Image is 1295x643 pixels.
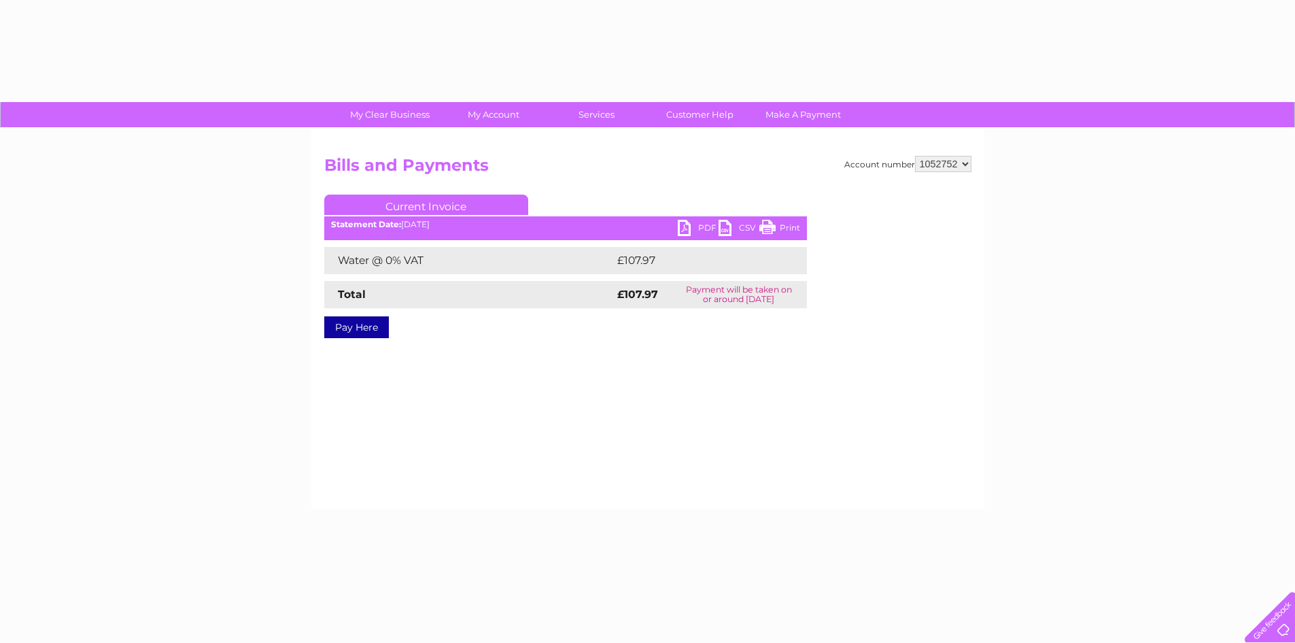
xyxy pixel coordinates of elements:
[324,247,614,274] td: Water @ 0% VAT
[671,281,807,308] td: Payment will be taken on or around [DATE]
[437,102,549,127] a: My Account
[334,102,446,127] a: My Clear Business
[719,220,759,240] a: CSV
[678,220,719,240] a: PDF
[844,156,971,172] div: Account number
[614,247,782,274] td: £107.97
[759,220,800,240] a: Print
[338,288,366,301] strong: Total
[324,316,389,338] a: Pay Here
[617,288,658,301] strong: £107.97
[644,102,756,127] a: Customer Help
[324,156,971,182] h2: Bills and Payments
[747,102,859,127] a: Make A Payment
[324,220,807,229] div: [DATE]
[540,102,653,127] a: Services
[324,195,528,215] a: Current Invoice
[331,219,401,229] b: Statement Date:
